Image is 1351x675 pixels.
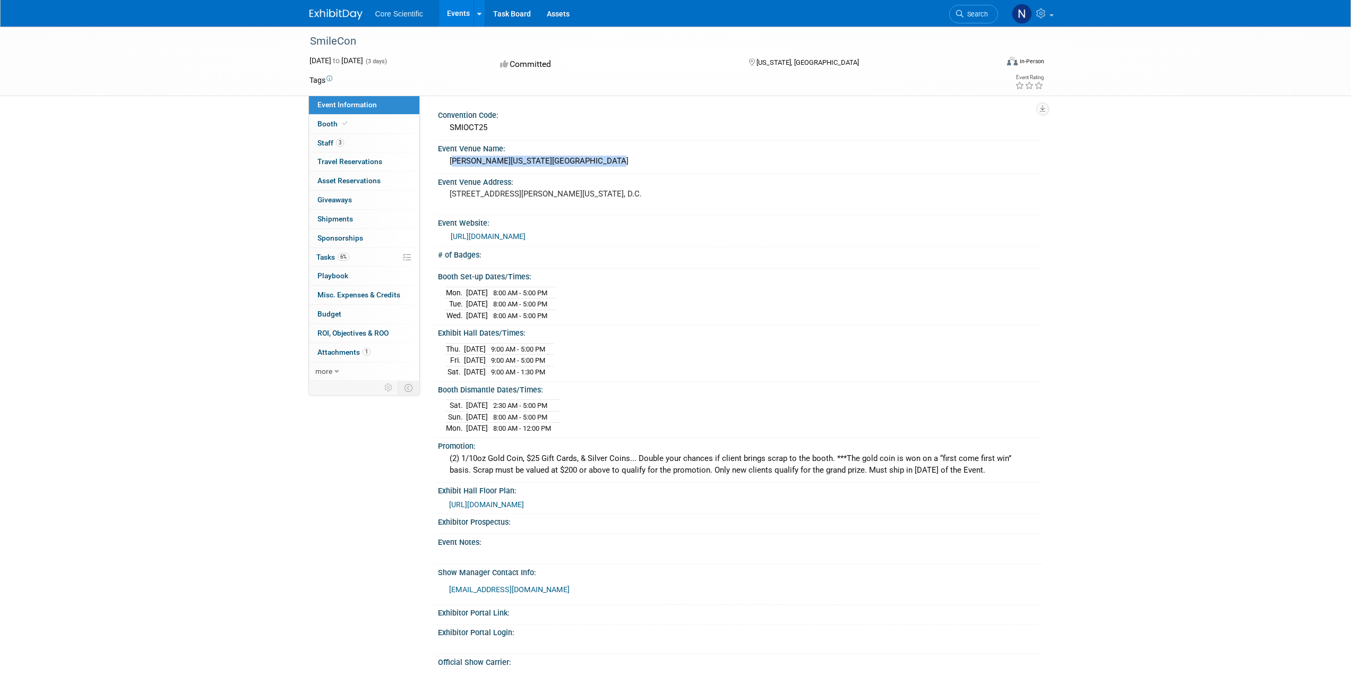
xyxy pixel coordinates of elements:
[466,298,488,310] td: [DATE]
[309,343,419,362] a: Attachments1
[449,585,570,594] a: [EMAIL_ADDRESS][DOMAIN_NAME]
[446,423,466,434] td: Mon.
[466,310,488,321] td: [DATE]
[446,119,1034,136] div: SMIOCT25
[438,325,1042,338] div: Exhibit Hall Dates/Times:
[375,10,423,18] span: Core Scientific
[438,654,1042,668] div: Official Show Carrier:
[949,5,998,23] a: Search
[446,287,466,298] td: Mon.
[438,514,1042,527] div: Exhibitor Prospectus:
[493,312,547,320] span: 8:00 AM - 5:00 PM
[491,345,545,353] span: 9:00 AM - 5:00 PM
[438,174,1042,187] div: Event Venue Address:
[309,9,363,20] img: ExhibitDay
[363,348,371,356] span: 1
[963,10,988,18] span: Search
[317,271,348,280] span: Playbook
[338,253,349,261] span: 6%
[398,381,419,395] td: Toggle Event Tabs
[497,55,732,74] div: Committed
[493,289,547,297] span: 8:00 AM - 5:00 PM
[493,424,551,432] span: 8:00 AM - 12:00 PM
[309,56,363,65] span: [DATE] [DATE]
[466,400,488,412] td: [DATE]
[756,58,859,66] span: [US_STATE], [GEOGRAPHIC_DATA]
[438,605,1042,618] div: Exhibitor Portal Link:
[317,139,344,147] span: Staff
[309,229,419,247] a: Sponsorships
[450,189,678,199] pre: [STREET_ADDRESS][PERSON_NAME][US_STATE], D.C.
[464,343,486,355] td: [DATE]
[342,121,348,126] i: Booth reservation complete
[464,366,486,378] td: [DATE]
[493,401,547,409] span: 2:30 AM - 5:00 PM
[309,191,419,209] a: Giveaways
[317,119,350,128] span: Booth
[446,411,466,423] td: Sun.
[438,215,1042,228] div: Event Website:
[493,300,547,308] span: 8:00 AM - 5:00 PM
[438,382,1042,395] div: Booth Dismantle Dates/Times:
[1007,57,1018,65] img: Format-Inperson.png
[309,210,419,228] a: Shipments
[466,287,488,298] td: [DATE]
[315,367,332,375] span: more
[438,565,1042,578] div: Show Manager Contact Info:
[491,368,545,376] span: 9:00 AM - 1:30 PM
[309,362,419,381] a: more
[331,56,341,65] span: to
[317,329,389,337] span: ROI, Objectives & ROO
[316,253,349,261] span: Tasks
[309,96,419,114] a: Event Information
[449,500,524,509] a: [URL][DOMAIN_NAME]
[491,356,545,364] span: 9:00 AM - 5:00 PM
[309,305,419,323] a: Budget
[317,195,352,204] span: Giveaways
[306,32,982,51] div: SmileCon
[317,176,381,185] span: Asset Reservations
[438,534,1042,548] div: Event Notes:
[451,232,526,241] a: [URL][DOMAIN_NAME]
[309,115,419,133] a: Booth
[466,423,488,434] td: [DATE]
[438,625,1042,638] div: Exhibitor Portal Login:
[317,157,382,166] span: Travel Reservations
[309,172,419,190] a: Asset Reservations
[309,248,419,267] a: Tasks6%
[935,55,1045,71] div: Event Format
[380,381,398,395] td: Personalize Event Tab Strip
[438,438,1042,451] div: Promotion:
[365,58,387,65] span: (3 days)
[438,141,1042,154] div: Event Venue Name:
[309,75,332,86] td: Tags
[1012,4,1032,24] img: Nik Koelblinger
[317,100,377,109] span: Event Information
[317,310,341,318] span: Budget
[317,234,363,242] span: Sponsorships
[309,152,419,171] a: Travel Reservations
[317,215,353,223] span: Shipments
[438,269,1042,282] div: Booth Set-up Dates/Times:
[309,324,419,343] a: ROI, Objectives & ROO
[446,400,466,412] td: Sat.
[438,247,1042,260] div: # of Badges:
[446,343,464,355] td: Thu.
[309,134,419,152] a: Staff3
[446,366,464,378] td: Sat.
[446,355,464,366] td: Fri.
[336,139,344,147] span: 3
[1015,75,1044,80] div: Event Rating
[438,107,1042,121] div: Convention Code:
[446,450,1034,479] div: (2) 1/10oz Gold Coin, $25 Gift Cards, & Silver Coins... Double your chances if client brings scra...
[446,153,1034,169] div: [PERSON_NAME][US_STATE][GEOGRAPHIC_DATA]
[1019,57,1044,65] div: In-Person
[438,483,1042,496] div: Exhibit Hall Floor Plan:
[317,290,400,299] span: Misc. Expenses & Credits
[446,310,466,321] td: Wed.
[309,286,419,304] a: Misc. Expenses & Credits
[464,355,486,366] td: [DATE]
[493,413,547,421] span: 8:00 AM - 5:00 PM
[309,267,419,285] a: Playbook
